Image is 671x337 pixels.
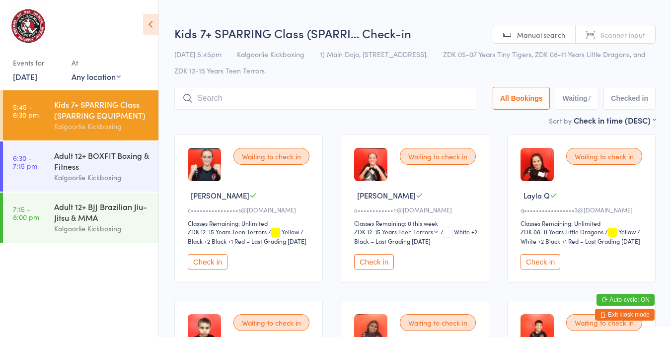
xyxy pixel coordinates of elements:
time: 5:45 - 6:30 pm [13,103,39,119]
div: c••••••••••••••••s@[DOMAIN_NAME] [188,205,312,214]
a: [DATE] [13,71,37,82]
div: Adult 12+ BJJ Brazilian Jiu-Jitsu & MMA [54,201,150,223]
div: Waiting to check in [566,148,642,165]
img: Kalgoorlie Kickboxing [10,7,47,45]
div: ZDK 08-11 Years Little Dragons [521,227,603,236]
label: Sort by [549,116,572,126]
div: Waiting to check in [233,314,309,331]
span: 1) Main Dojo, [STREET_ADDRESS]. [320,49,428,59]
div: Check in time (DESC) [574,115,656,126]
div: Classes Remaining: 0 this week [354,219,479,227]
a: 6:30 -7:15 pmAdult 12+ BOXFIT Boxing & FitnessKalgoorlie Kickboxing [3,141,158,192]
span: Kalgoorlie Kickboxing [237,49,304,59]
div: Kalgoorlie Kickboxing [54,121,150,132]
span: [DATE] 5:45pm [174,49,222,59]
span: [PERSON_NAME] [357,190,416,201]
div: Kalgoorlie Kickboxing [54,172,150,183]
div: ZDK 12-15 Years Teen Terrors [188,227,267,236]
button: Checked in [603,87,656,110]
div: Waiting to check in [566,314,642,331]
button: Check in [188,254,227,270]
div: Events for [13,55,62,71]
a: 5:45 -6:30 pmKids 7+ SPARRING Class (SPARRING EQUIPMENT)Kalgoorlie Kickboxing [3,90,158,140]
div: Kids 7+ SPARRING Class (SPARRING EQUIPMENT) [54,99,150,121]
time: 6:30 - 7:15 pm [13,154,37,170]
div: Kalgoorlie Kickboxing [54,223,150,234]
div: e••••••••••••n@[DOMAIN_NAME] [354,205,479,214]
img: image1739351919.png [521,148,554,181]
button: Waiting7 [555,87,598,110]
span: Scanner input [600,30,645,40]
div: 7 [588,94,592,102]
div: Classes Remaining: Unlimited [521,219,645,227]
button: Auto-cycle: ON [596,294,655,306]
div: At [72,55,121,71]
button: Exit kiosk mode [595,309,655,321]
span: Manual search [517,30,565,40]
div: Waiting to check in [400,314,476,331]
div: q•••••••••••••••••3@[DOMAIN_NAME] [521,205,645,214]
div: Any location [72,71,121,82]
div: ZDK 12-15 Years Teen Terrors [354,227,439,236]
button: All Bookings [493,87,550,110]
img: image1738379384.png [354,148,387,181]
input: Search [174,87,476,110]
h2: Kids 7+ SPARRING Class (SPARRI… Check-in [174,25,656,41]
div: Waiting to check in [233,148,309,165]
div: Waiting to check in [400,148,476,165]
button: Check in [521,254,560,270]
button: Check in [354,254,394,270]
div: Classes Remaining: Unlimited [188,219,312,227]
time: 7:15 - 8:00 pm [13,205,39,221]
span: [PERSON_NAME] [191,190,249,201]
a: 7:15 -8:00 pmAdult 12+ BJJ Brazilian Jiu-Jitsu & MMAKalgoorlie Kickboxing [3,193,158,243]
img: image1732099010.png [188,148,221,181]
div: Adult 12+ BOXFIT Boxing & Fitness [54,150,150,172]
span: Layla Q [523,190,550,201]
